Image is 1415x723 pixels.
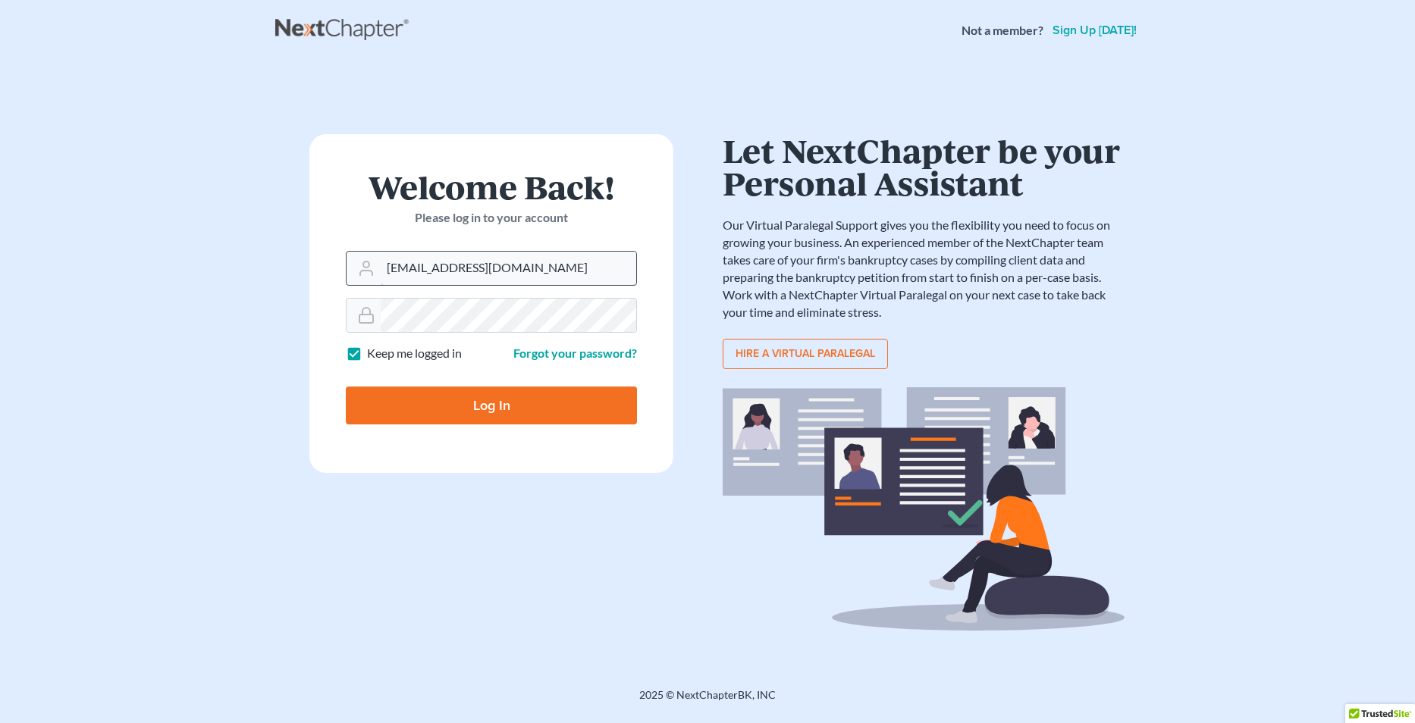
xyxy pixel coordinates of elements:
strong: Not a member? [962,22,1043,39]
img: virtual_paralegal_bg-b12c8cf30858a2b2c02ea913d52db5c468ecc422855d04272ea22d19010d70dc.svg [723,387,1125,631]
a: Sign up [DATE]! [1049,24,1140,36]
div: 2025 © NextChapterBK, INC [275,687,1140,715]
label: Keep me logged in [367,345,462,362]
h1: Welcome Back! [346,171,637,203]
p: Our Virtual Paralegal Support gives you the flexibility you need to focus on growing your busines... [723,217,1125,321]
a: Hire a virtual paralegal [723,339,888,369]
input: Email Address [381,252,636,285]
input: Log In [346,387,637,424]
a: Forgot your password? [513,346,637,360]
p: Please log in to your account [346,209,637,227]
h1: Let NextChapter be your Personal Assistant [723,134,1125,199]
